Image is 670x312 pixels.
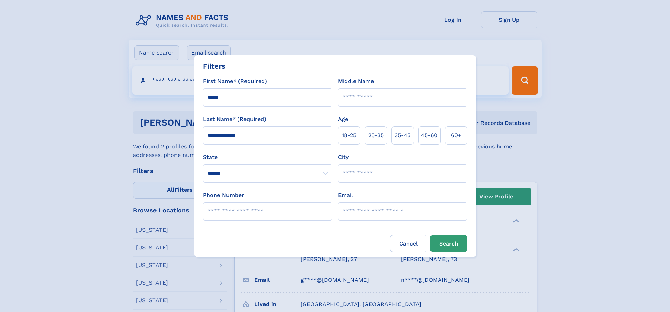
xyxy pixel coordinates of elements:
[338,191,353,199] label: Email
[203,77,267,85] label: First Name* (Required)
[203,191,244,199] label: Phone Number
[203,153,332,161] label: State
[338,153,349,161] label: City
[451,131,461,140] span: 60+
[421,131,438,140] span: 45‑60
[338,115,348,123] label: Age
[395,131,410,140] span: 35‑45
[368,131,384,140] span: 25‑35
[203,115,266,123] label: Last Name* (Required)
[390,235,427,252] label: Cancel
[338,77,374,85] label: Middle Name
[203,61,225,71] div: Filters
[430,235,467,252] button: Search
[342,131,356,140] span: 18‑25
